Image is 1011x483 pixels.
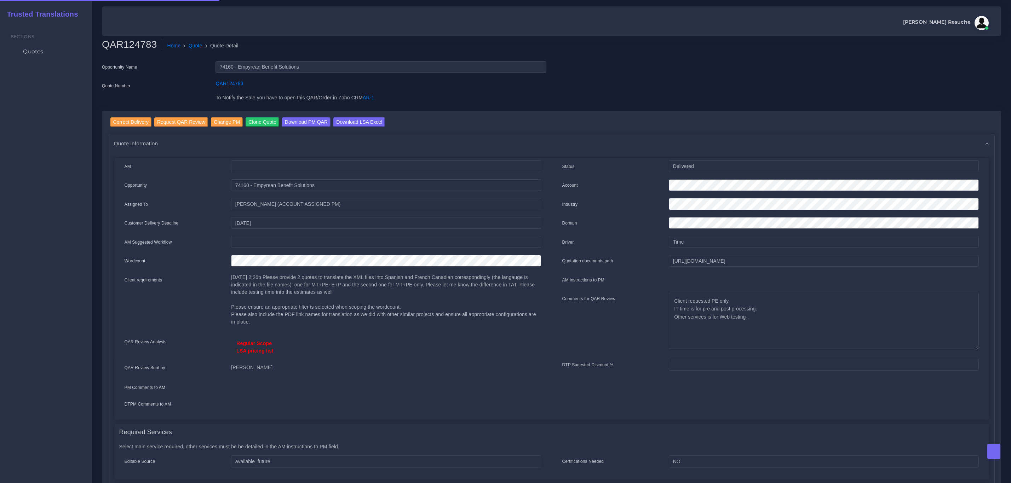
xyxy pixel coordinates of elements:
[562,458,604,465] label: Certifications Needed
[125,239,172,245] label: AM Suggested Workflow
[11,34,34,39] span: Sections
[210,94,551,106] div: To Notify the Sale you have to open this QAR/Order in Zoho CRM
[125,458,155,465] label: Editable Source
[211,117,243,127] input: Change PM
[562,163,575,170] label: Status
[900,16,991,30] a: [PERSON_NAME] Resucheavatar
[562,362,614,368] label: DTP Sugested Discount %
[189,42,202,50] a: Quote
[125,365,165,371] label: QAR Review Sent by
[125,163,131,170] label: AM
[125,277,162,283] label: Client requirements
[562,277,605,283] label: AM instructions to PM
[167,42,180,50] a: Home
[562,201,578,208] label: Industry
[562,258,613,264] label: Quotation documents path
[110,117,151,127] input: Correct Delivery
[562,182,578,188] label: Account
[119,429,172,436] h4: Required Services
[562,296,615,302] label: Comments for QAR Review
[102,64,137,70] label: Opportunity Name
[231,364,541,371] p: [PERSON_NAME]
[363,95,374,100] a: AR-1
[125,201,148,208] label: Assigned To
[23,48,43,56] span: Quotes
[125,384,166,391] label: PM Comments to AM
[333,117,385,127] input: Download LSA Excel
[2,8,78,20] a: Trusted Translations
[562,220,577,226] label: Domain
[669,293,978,349] textarea: Client requested PE only. IT time is for pre and post processing. Other services is for Web testi...
[231,274,541,326] p: [DATE] 2:26p Please provide 2 quotes to translate the XML files into Spanish and French Canadian ...
[114,139,158,147] span: Quote information
[202,42,239,50] li: Quote Detail
[216,81,243,86] a: QAR124783
[125,182,147,188] label: Opportunity
[975,16,989,30] img: avatar
[125,401,171,407] label: DTPM Comments to AM
[119,443,984,450] p: Select main service required, other services must be be detailed in the AM instructions to PM field.
[903,19,971,24] span: [PERSON_NAME] Resuche
[102,83,130,89] label: Quote Number
[125,258,145,264] label: Wordcount
[282,117,331,127] input: Download PM QAR
[236,347,535,355] p: LSA pricing list
[562,239,574,245] label: Driver
[5,44,87,59] a: Quotes
[2,10,78,18] h2: Trusted Translations
[125,220,179,226] label: Customer Delivery Deadline
[246,117,279,127] input: Clone Quote
[236,340,535,347] p: Regular Scope
[154,117,208,127] input: Request QAR Review
[125,339,167,345] label: QAR Review Analysis
[231,198,541,210] input: pm
[109,134,994,152] div: Quote information
[102,39,162,51] h2: QAR124783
